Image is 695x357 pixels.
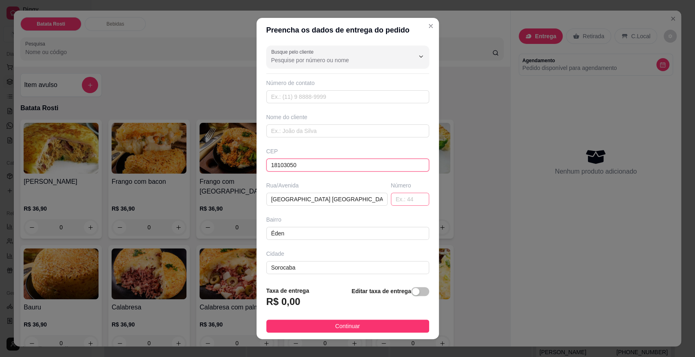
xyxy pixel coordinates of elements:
input: Ex.: Santo André [266,261,429,274]
input: Ex.: João da Silva [266,124,429,137]
strong: Editar taxa de entrega [351,288,411,294]
input: Ex.: 00000-000 [266,159,429,172]
div: Rua/Avenida [266,181,388,189]
button: Continuar [266,320,429,333]
button: Show suggestions [414,50,428,63]
div: Cidade [266,250,429,258]
button: Close [424,20,437,33]
input: Ex.: 44 [391,193,429,206]
label: Busque pelo cliente [271,48,316,55]
h3: R$ 0,00 [266,295,300,308]
div: Nome do cliente [266,113,429,121]
input: Ex.: Bairro Jardim [266,227,429,240]
strong: Taxa de entrega [266,287,309,294]
input: Ex.: (11) 9 8888-9999 [266,90,429,103]
span: Continuar [335,322,360,331]
header: Preencha os dados de entrega do pedido [257,18,439,42]
input: Busque pelo cliente [271,56,401,64]
div: Número de contato [266,79,429,87]
div: Número [391,181,429,189]
input: Ex.: Rua Oscar Freire [266,193,388,206]
div: Bairro [266,216,429,224]
div: CEP [266,147,429,155]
